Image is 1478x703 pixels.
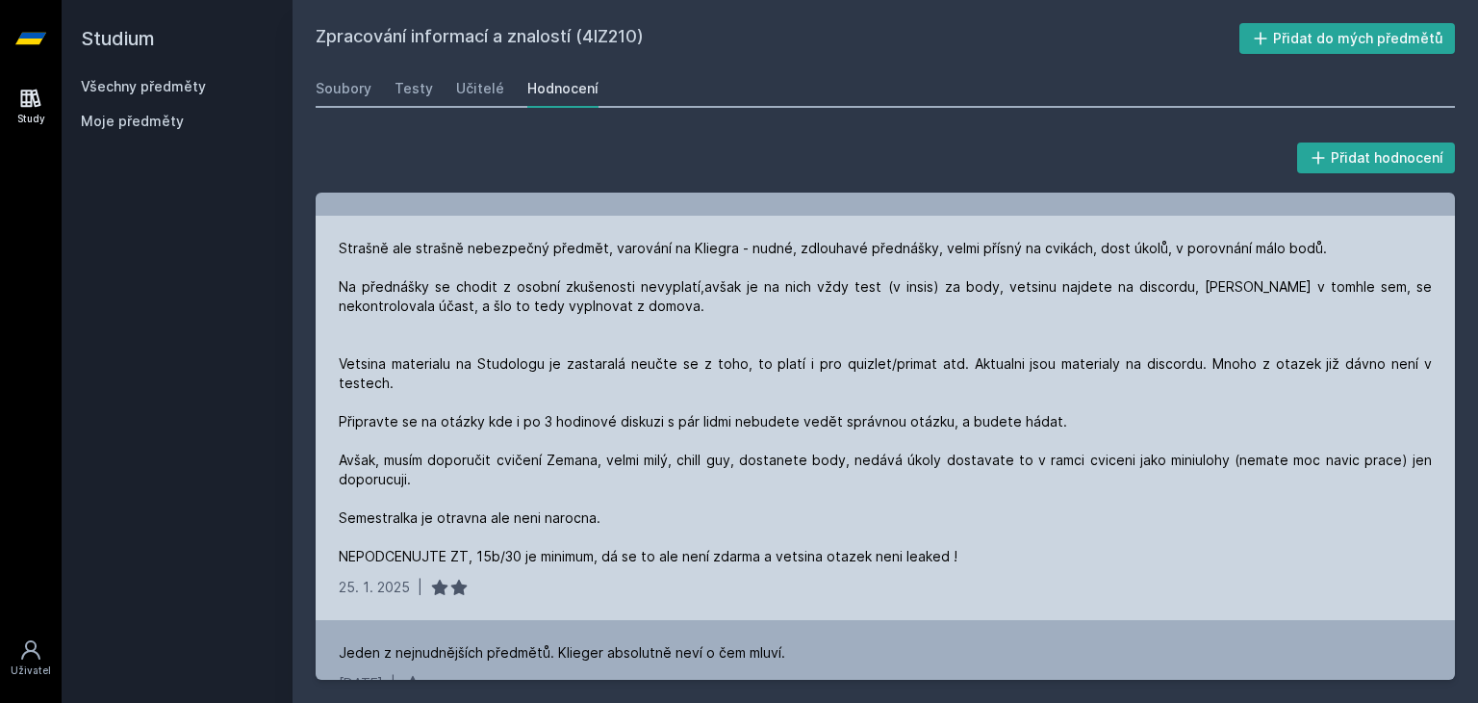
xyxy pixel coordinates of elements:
[395,69,433,108] a: Testy
[4,77,58,136] a: Study
[527,69,599,108] a: Hodnocení
[339,239,1432,566] div: Strašně ale strašně nebezpečný předmět, varování na Kliegra - nudné, zdlouhavé přednášky, velmi p...
[391,674,395,693] div: |
[4,629,58,688] a: Uživatel
[395,79,433,98] div: Testy
[456,69,504,108] a: Učitelé
[527,79,599,98] div: Hodnocení
[11,664,51,678] div: Uživatel
[418,578,422,597] div: |
[316,79,371,98] div: Soubory
[316,69,371,108] a: Soubory
[316,23,1239,54] h2: Zpracování informací a znalostí (4IZ210)
[339,674,383,693] div: [DATE]
[339,643,785,663] div: Jeden z nejnudnějších předmětů. Klieger absolutně neví o čem mluví.
[81,112,184,131] span: Moje předměty
[17,112,45,126] div: Study
[81,78,206,94] a: Všechny předměty
[339,578,410,597] div: 25. 1. 2025
[1239,23,1456,54] button: Přidat do mých předmětů
[456,79,504,98] div: Učitelé
[1297,143,1456,173] button: Přidat hodnocení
